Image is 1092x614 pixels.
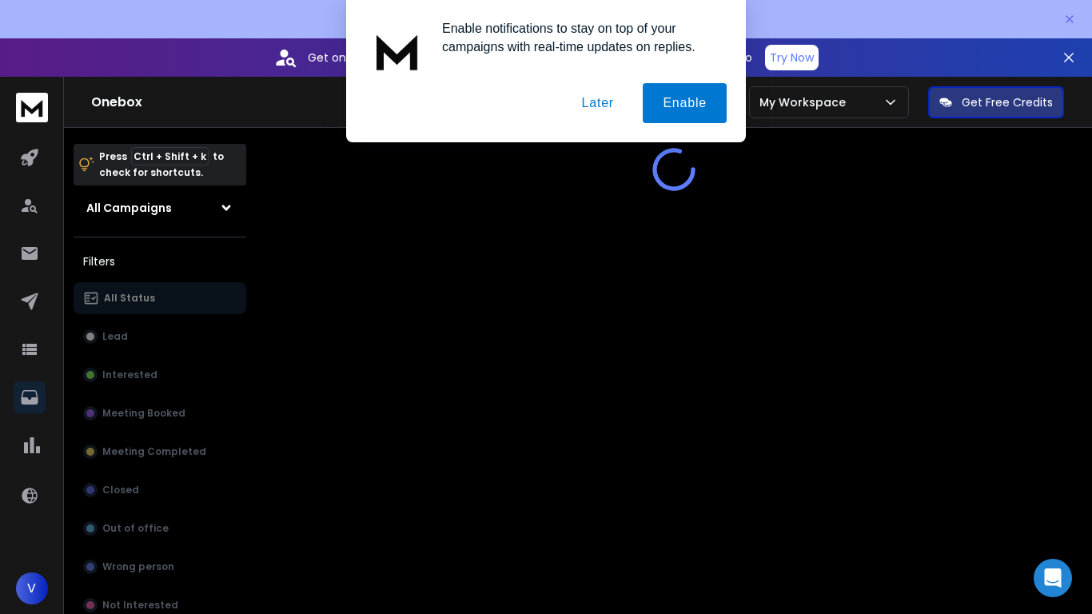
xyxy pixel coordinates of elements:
span: Ctrl + Shift + k [131,147,209,165]
button: V [16,572,48,604]
div: Open Intercom Messenger [1034,559,1072,597]
button: Later [561,83,633,123]
h1: All Campaigns [86,200,172,216]
img: notification icon [365,19,429,83]
h3: Filters [74,250,246,273]
div: Enable notifications to stay on top of your campaigns with real-time updates on replies. [429,19,727,56]
p: Press to check for shortcuts. [99,149,224,181]
button: Enable [643,83,727,123]
button: All Campaigns [74,192,246,224]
